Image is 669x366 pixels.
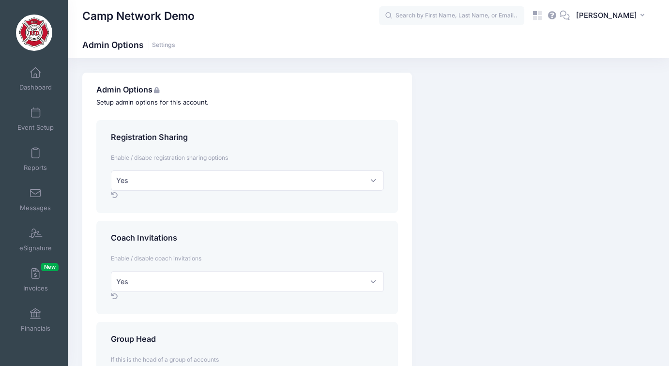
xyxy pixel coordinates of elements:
[21,324,50,333] span: Financials
[23,284,48,292] span: Invoices
[111,335,384,344] h4: Group Head
[16,15,52,51] img: Camp Network Demo
[111,133,384,142] h4: Registration Sharing
[13,102,59,136] a: Event Setup
[96,98,398,107] p: Setup admin options for this account.
[17,123,54,132] span: Event Setup
[111,356,219,363] span: If this is the head of a group of accounts
[13,183,59,216] a: Messages
[111,233,384,243] h4: Coach Invitations
[24,164,47,172] span: Reports
[13,62,59,96] a: Dashboard
[19,244,52,252] span: eSignature
[82,40,175,50] h1: Admin Options
[13,263,59,297] a: InvoicesNew
[20,204,51,212] span: Messages
[13,303,59,337] a: Financials
[13,223,59,257] a: eSignature
[152,42,175,49] a: Settings
[82,5,195,27] h1: Camp Network Demo
[111,255,201,262] span: Enable / disable coach invitations
[19,83,52,91] span: Dashboard
[576,10,637,21] span: [PERSON_NAME]
[41,263,59,271] span: New
[379,6,524,26] input: Search by First Name, Last Name, or Email...
[111,154,228,161] span: Enable / disabe registration sharing options
[570,5,654,27] button: [PERSON_NAME]
[13,142,59,176] a: Reports
[96,85,398,95] h4: Admin Options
